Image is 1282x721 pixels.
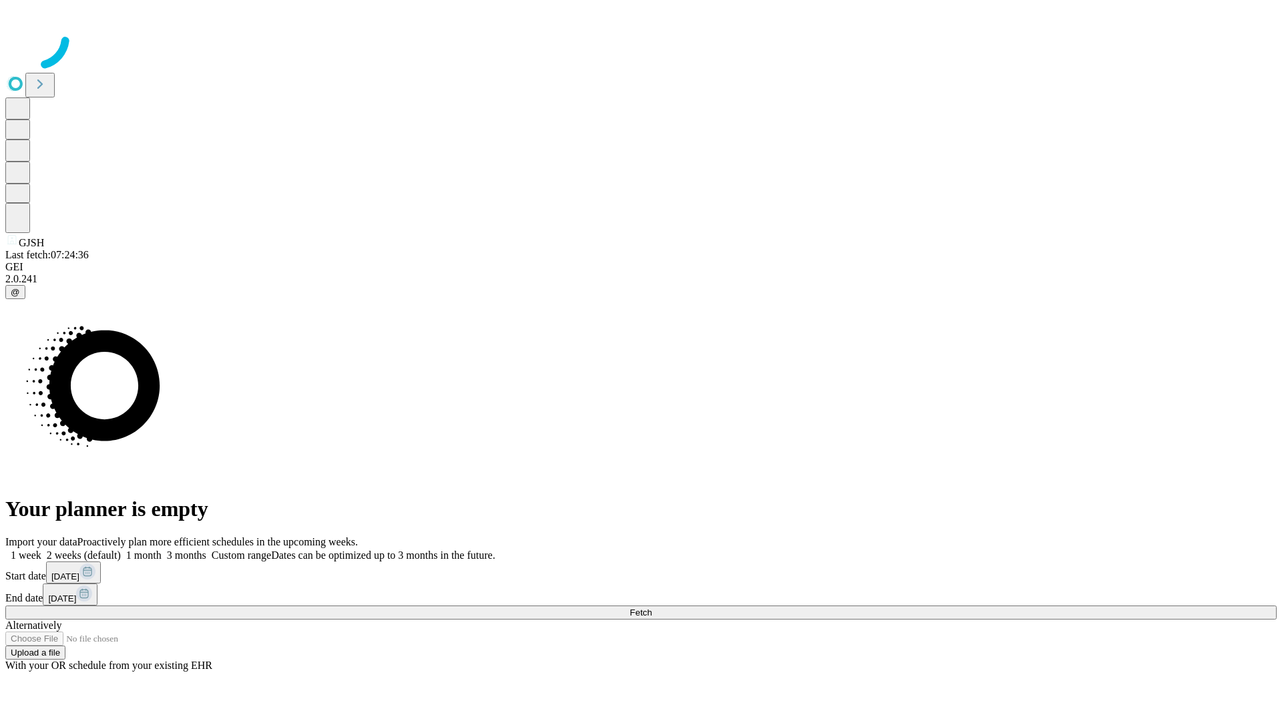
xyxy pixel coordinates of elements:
[5,285,25,299] button: @
[5,660,212,671] span: With your OR schedule from your existing EHR
[47,549,121,561] span: 2 weeks (default)
[630,608,652,618] span: Fetch
[5,261,1277,273] div: GEI
[51,571,79,581] span: [DATE]
[46,561,101,583] button: [DATE]
[5,646,65,660] button: Upload a file
[126,549,162,561] span: 1 month
[19,237,44,248] span: GJSH
[5,536,77,547] span: Import your data
[5,583,1277,606] div: End date
[11,287,20,297] span: @
[5,273,1277,285] div: 2.0.241
[5,561,1277,583] div: Start date
[5,620,61,631] span: Alternatively
[5,606,1277,620] button: Fetch
[5,249,89,260] span: Last fetch: 07:24:36
[212,549,271,561] span: Custom range
[77,536,358,547] span: Proactively plan more efficient schedules in the upcoming weeks.
[5,497,1277,521] h1: Your planner is empty
[271,549,495,561] span: Dates can be optimized up to 3 months in the future.
[48,593,76,604] span: [DATE]
[11,549,41,561] span: 1 week
[43,583,97,606] button: [DATE]
[167,549,206,561] span: 3 months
